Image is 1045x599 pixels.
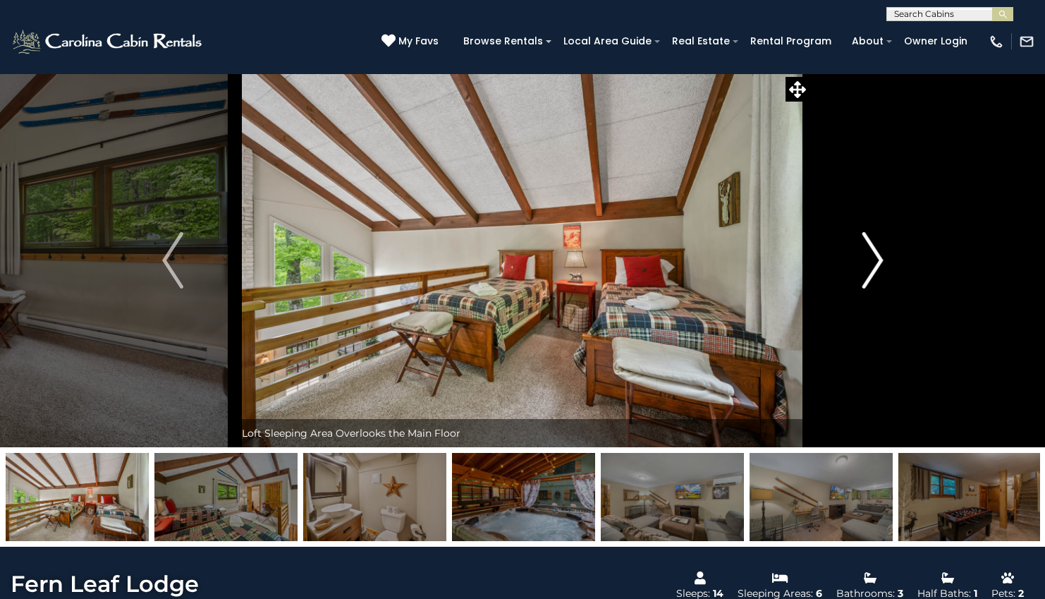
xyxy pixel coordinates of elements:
[452,453,595,541] img: 168565235
[381,34,442,49] a: My Favs
[862,232,883,289] img: arrow
[845,30,891,52] a: About
[601,453,744,541] img: 168689130
[989,34,1004,49] img: phone-regular-white.png
[11,28,206,56] img: White-1-2.png
[6,453,149,541] img: 168689107
[898,453,1041,541] img: 168565239
[665,30,737,52] a: Real Estate
[398,34,439,49] span: My Favs
[1019,34,1034,49] img: mail-regular-white.png
[154,453,298,541] img: 168689108
[743,30,838,52] a: Rental Program
[810,73,935,447] button: Next
[235,419,809,447] div: Loft Sleeping Area Overlooks the Main Floor
[162,232,183,289] img: arrow
[111,73,236,447] button: Previous
[456,30,550,52] a: Browse Rentals
[556,30,659,52] a: Local Area Guide
[897,30,974,52] a: Owner Login
[750,453,893,541] img: 168689132
[303,453,446,541] img: 168689109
